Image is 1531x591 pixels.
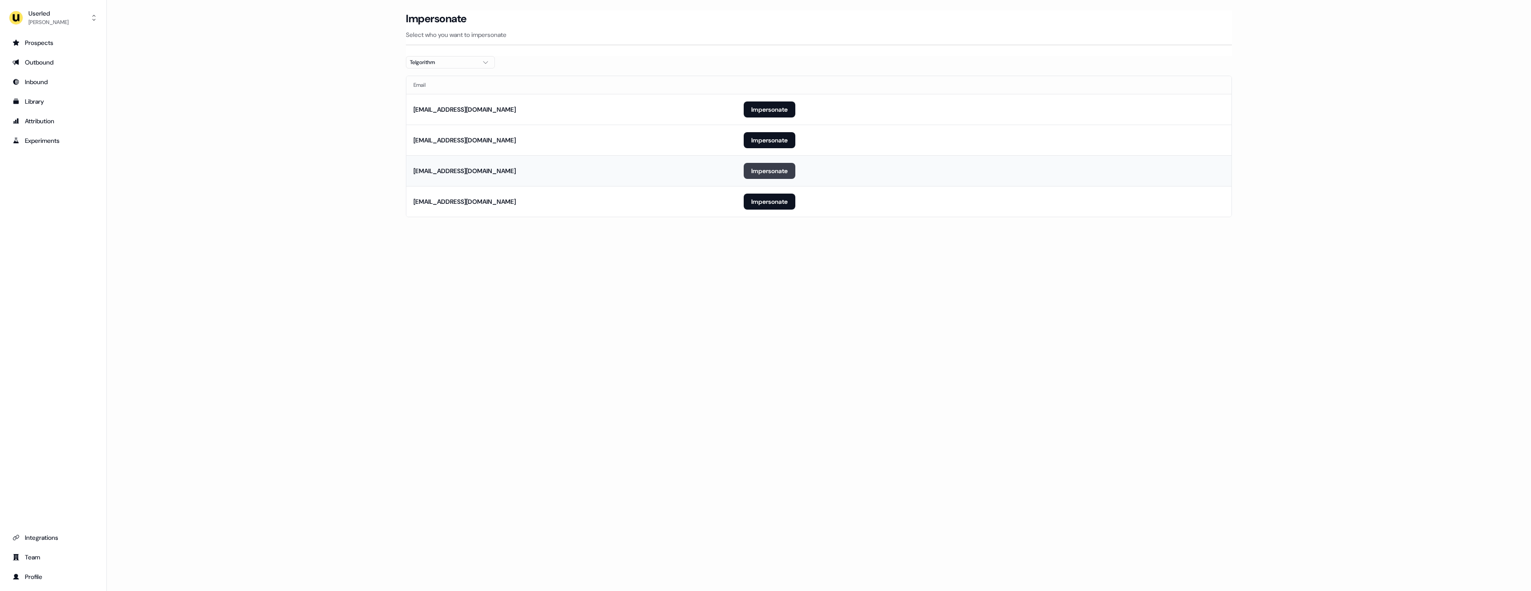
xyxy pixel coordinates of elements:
[12,572,94,581] div: Profile
[7,36,99,50] a: Go to prospects
[12,97,94,106] div: Library
[7,134,99,148] a: Go to experiments
[28,18,69,27] div: [PERSON_NAME]
[406,30,1232,39] p: Select who you want to impersonate
[413,136,516,145] div: [EMAIL_ADDRESS][DOMAIN_NAME]
[12,117,94,125] div: Attribution
[7,550,99,564] a: Go to team
[744,194,795,210] button: Impersonate
[7,530,99,545] a: Go to integrations
[7,75,99,89] a: Go to Inbound
[744,101,795,117] button: Impersonate
[7,7,99,28] button: Userled[PERSON_NAME]
[410,58,477,67] div: Telgorithm
[744,132,795,148] button: Impersonate
[12,136,94,145] div: Experiments
[12,77,94,86] div: Inbound
[12,38,94,47] div: Prospects
[12,533,94,542] div: Integrations
[28,9,69,18] div: Userled
[413,197,516,206] div: [EMAIL_ADDRESS][DOMAIN_NAME]
[406,56,495,69] button: Telgorithm
[413,166,516,175] div: [EMAIL_ADDRESS][DOMAIN_NAME]
[406,12,467,25] h3: Impersonate
[406,76,737,94] th: Email
[7,55,99,69] a: Go to outbound experience
[7,114,99,128] a: Go to attribution
[12,553,94,562] div: Team
[413,105,516,114] div: [EMAIL_ADDRESS][DOMAIN_NAME]
[744,163,795,179] button: Impersonate
[12,58,94,67] div: Outbound
[7,570,99,584] a: Go to profile
[7,94,99,109] a: Go to templates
